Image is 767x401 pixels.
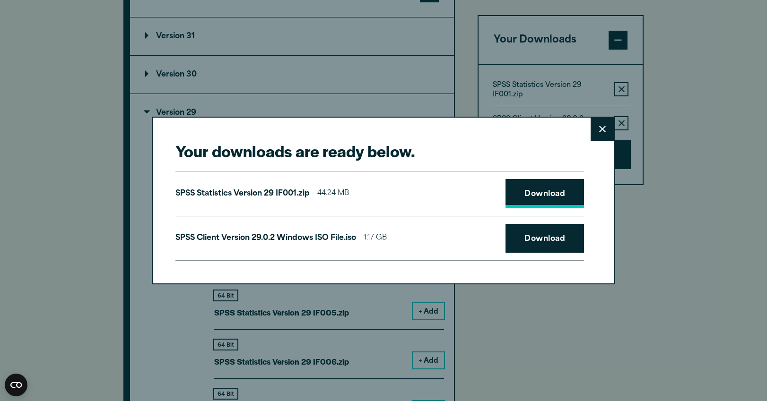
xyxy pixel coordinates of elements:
h2: Your downloads are ready below. [175,140,584,162]
a: Download [506,179,584,208]
a: Download [506,224,584,253]
span: 44.24 MB [317,187,349,201]
span: 1.17 GB [364,231,387,245]
button: Open CMP widget [5,374,27,396]
p: SPSS Client Version 29.0.2 Windows ISO File.iso [175,231,356,245]
p: SPSS Statistics Version 29 IF001.zip [175,187,310,201]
